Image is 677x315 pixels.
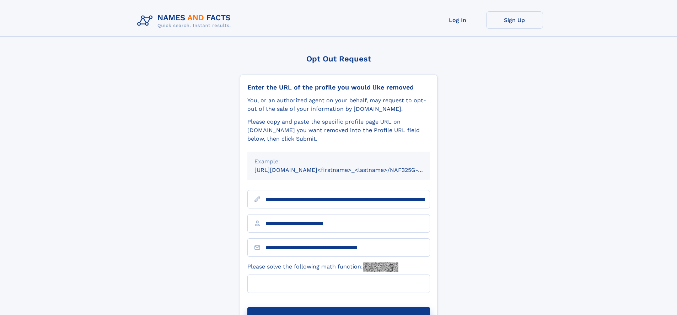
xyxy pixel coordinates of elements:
div: Opt Out Request [240,54,437,63]
div: Example: [254,157,423,166]
a: Log In [429,11,486,29]
div: You, or an authorized agent on your behalf, may request to opt-out of the sale of your informatio... [247,96,430,113]
img: Logo Names and Facts [134,11,237,31]
div: Enter the URL of the profile you would like removed [247,83,430,91]
div: Please copy and paste the specific profile page URL on [DOMAIN_NAME] you want removed into the Pr... [247,118,430,143]
label: Please solve the following math function: [247,262,398,272]
a: Sign Up [486,11,543,29]
small: [URL][DOMAIN_NAME]<firstname>_<lastname>/NAF325G-xxxxxxxx [254,167,444,173]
